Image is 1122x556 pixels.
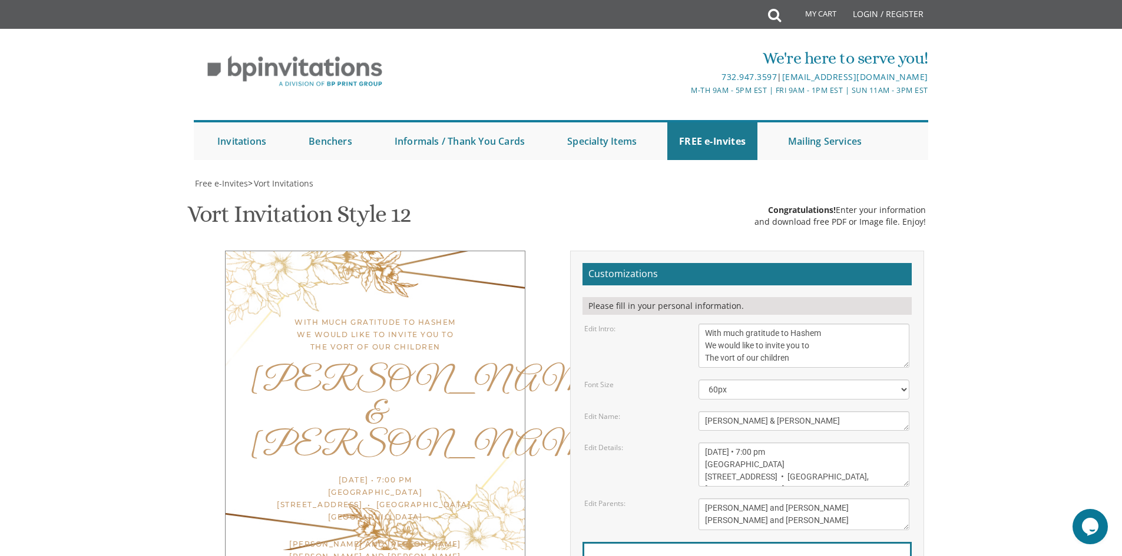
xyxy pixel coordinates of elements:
iframe: chat widget [1073,509,1110,544]
div: [DATE] • 7:00 pm [GEOGRAPHIC_DATA] [STREET_ADDRESS] • [GEOGRAPHIC_DATA], [GEOGRAPHIC_DATA] [249,474,501,523]
a: FREE e-Invites [667,122,757,160]
a: Informals / Thank You Cards [383,122,537,160]
div: M-Th 9am - 5pm EST | Fri 9am - 1pm EST | Sun 11am - 3pm EST [439,84,928,96]
a: My Cart [780,1,845,31]
div: and download free PDF or Image file. Enjoy! [754,216,926,228]
label: Font Size [584,379,614,389]
div: Enter your information [754,204,926,216]
label: Edit Intro: [584,324,615,334]
span: > [248,178,313,189]
a: Mailing Services [776,122,873,160]
label: Edit Parents: [584,498,625,508]
h1: Vort Invitation Style 12 [187,201,411,236]
a: Free e-Invites [194,178,248,189]
div: We're here to serve you! [439,46,928,70]
a: [EMAIL_ADDRESS][DOMAIN_NAME] [782,71,928,82]
textarea: With much gratitude to Hashem We would like to invite you to The vort of our children [699,324,909,368]
h2: Customizations [582,263,912,285]
textarea: [PERSON_NAME] and [PERSON_NAME] [PERSON_NAME] and [PERSON_NAME] [699,498,909,530]
a: Invitations [206,122,278,160]
a: Vort Invitations [253,178,313,189]
a: Benchers [297,122,364,160]
textarea: [PERSON_NAME] & [PERSON_NAME] [699,411,909,431]
label: Edit Name: [584,411,620,421]
span: Free e-Invites [195,178,248,189]
textarea: [DATE] • 7:00 pm [GEOGRAPHIC_DATA] [STREET_ADDRESS] • [GEOGRAPHIC_DATA], [GEOGRAPHIC_DATA] [699,442,909,487]
label: Edit Details: [584,442,623,452]
div: With much gratitude to Hashem We would like to invite you to The vort of our children [249,316,501,353]
div: | [439,70,928,84]
div: Please fill in your personal information. [582,297,912,315]
span: Congratulations! [768,204,836,215]
img: BP Invitation Loft [194,47,396,96]
a: Specialty Items [555,122,648,160]
span: Vort Invitations [254,178,313,189]
div: [PERSON_NAME] & [PERSON_NAME] [249,366,501,463]
a: 732.947.3597 [721,71,777,82]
